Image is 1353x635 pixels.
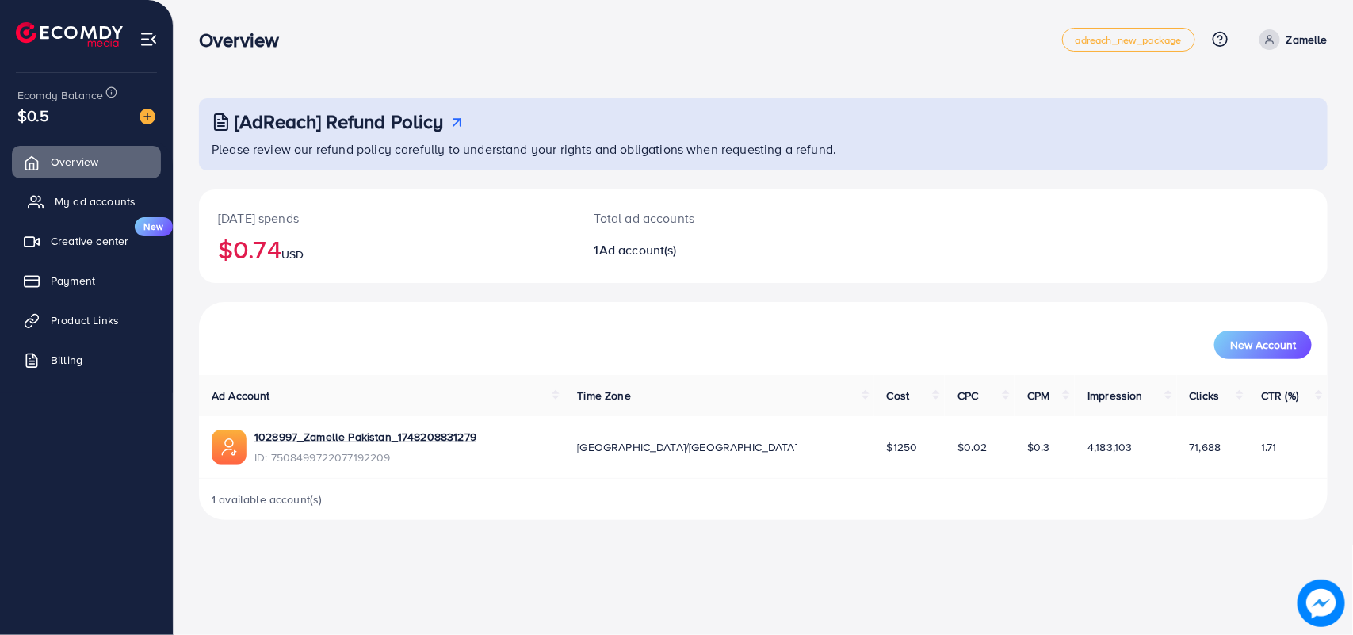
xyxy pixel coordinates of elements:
[12,225,161,257] a: Creative centerNew
[887,388,910,404] span: Cost
[55,193,136,209] span: My ad accounts
[51,233,128,249] span: Creative center
[577,439,797,455] span: [GEOGRAPHIC_DATA]/[GEOGRAPHIC_DATA]
[17,87,103,103] span: Ecomdy Balance
[212,388,270,404] span: Ad Account
[1298,580,1345,627] img: image
[12,146,161,178] a: Overview
[594,208,839,228] p: Total ad accounts
[281,247,304,262] span: USD
[1027,388,1049,404] span: CPM
[12,304,161,336] a: Product Links
[12,265,161,296] a: Payment
[212,430,247,465] img: ic-ads-acc.e4c84228.svg
[594,243,839,258] h2: 1
[12,344,161,376] a: Billing
[140,30,158,48] img: menu
[135,217,173,236] span: New
[199,29,292,52] h3: Overview
[51,312,119,328] span: Product Links
[1253,29,1328,50] a: Zamelle
[1087,439,1132,455] span: 4,183,103
[1261,388,1298,404] span: CTR (%)
[599,241,677,258] span: Ad account(s)
[16,22,123,47] img: logo
[235,110,444,133] h3: [AdReach] Refund Policy
[254,429,476,445] a: 1028997_Zamelle Pakistan_1748208831279
[254,449,476,465] span: ID: 7508499722077192209
[1214,331,1312,359] button: New Account
[1190,439,1221,455] span: 71,688
[1027,439,1050,455] span: $0.3
[218,234,556,264] h2: $0.74
[957,439,988,455] span: $0.02
[577,388,630,404] span: Time Zone
[887,439,918,455] span: $1250
[1062,28,1195,52] a: adreach_new_package
[212,492,323,507] span: 1 available account(s)
[218,208,556,228] p: [DATE] spends
[1286,30,1328,49] p: Zamelle
[1261,439,1277,455] span: 1.71
[212,140,1318,159] p: Please review our refund policy carefully to understand your rights and obligations when requesti...
[51,352,82,368] span: Billing
[51,154,98,170] span: Overview
[1087,388,1143,404] span: Impression
[140,109,155,124] img: image
[957,388,978,404] span: CPC
[17,104,50,127] span: $0.5
[1076,35,1182,45] span: adreach_new_package
[1230,339,1296,350] span: New Account
[12,186,161,217] a: My ad accounts
[51,273,95,289] span: Payment
[1190,388,1220,404] span: Clicks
